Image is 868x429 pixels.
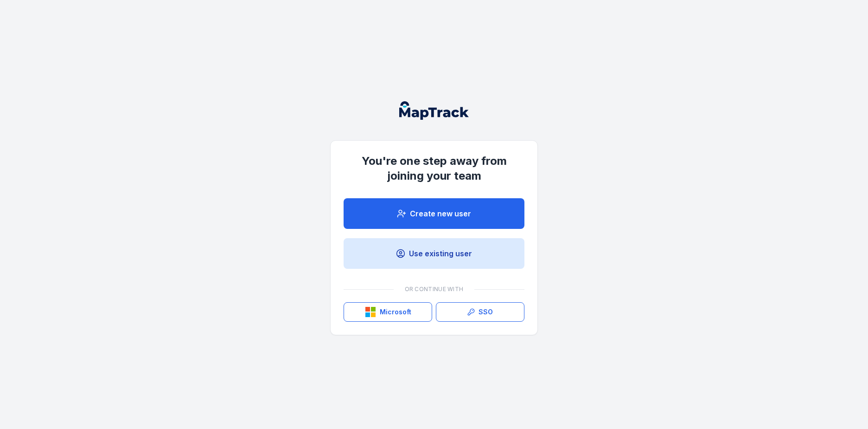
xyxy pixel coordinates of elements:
nav: Global [384,101,484,120]
a: SSO [436,302,524,322]
h1: You're one step away from joining your team [344,154,524,183]
button: Microsoft [344,302,432,322]
a: Create new user [344,198,524,229]
a: Use existing user [344,238,524,269]
div: Or continue with [344,280,524,299]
